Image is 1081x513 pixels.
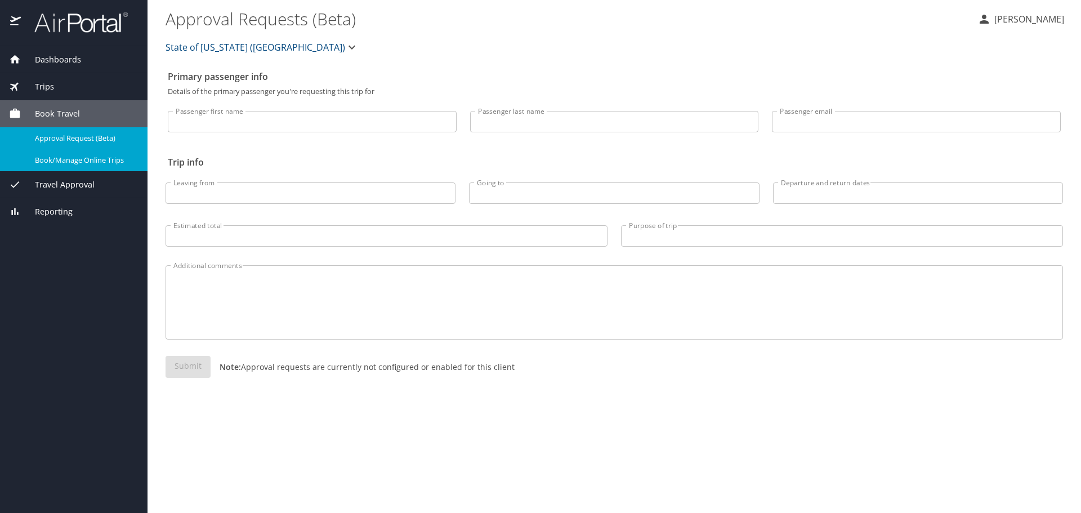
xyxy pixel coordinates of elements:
[21,179,95,191] span: Travel Approval
[35,155,134,166] span: Book/Manage Online Trips
[168,68,1061,86] h2: Primary passenger info
[168,153,1061,171] h2: Trip info
[21,206,73,218] span: Reporting
[973,9,1069,29] button: [PERSON_NAME]
[35,133,134,144] span: Approval Request (Beta)
[10,11,22,33] img: icon-airportal.png
[21,81,54,93] span: Trips
[21,53,81,66] span: Dashboards
[21,108,80,120] span: Book Travel
[161,36,363,59] button: State of [US_STATE] ([GEOGRAPHIC_DATA])
[166,39,345,55] span: State of [US_STATE] ([GEOGRAPHIC_DATA])
[22,11,128,33] img: airportal-logo.png
[168,88,1061,95] p: Details of the primary passenger you're requesting this trip for
[991,12,1064,26] p: [PERSON_NAME]
[166,1,968,36] h1: Approval Requests (Beta)
[220,362,241,372] strong: Note:
[211,361,515,373] p: Approval requests are currently not configured or enabled for this client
